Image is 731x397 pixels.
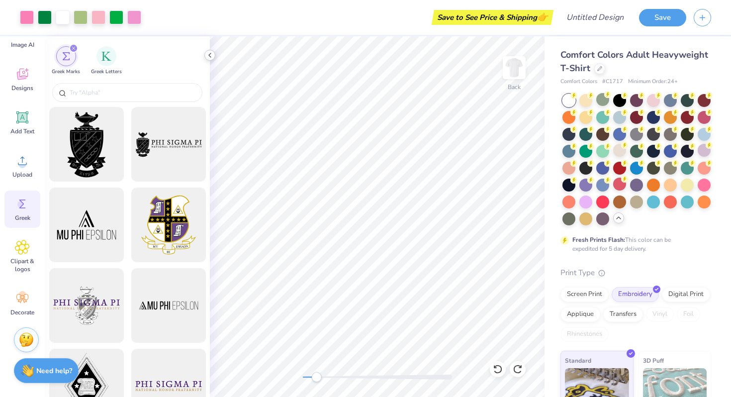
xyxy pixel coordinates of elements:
input: Try "Alpha" [69,88,196,98]
img: Back [504,58,524,78]
img: Greek Letters Image [101,51,111,61]
span: Standard [565,355,591,366]
span: Greek Marks [52,68,80,76]
span: Designs [11,84,33,92]
div: filter for Greek Marks [52,46,80,76]
div: filter for Greek Letters [91,46,122,76]
img: Greek Marks Image [62,52,70,60]
button: filter button [52,46,80,76]
strong: Fresh Prints Flash: [572,236,625,244]
span: Minimum Order: 24 + [628,78,678,86]
div: Digital Print [662,287,710,302]
div: Foil [677,307,700,322]
div: Rhinestones [560,327,609,342]
span: Upload [12,171,32,179]
strong: Need help? [36,366,72,376]
input: Untitled Design [558,7,632,27]
div: Transfers [603,307,643,322]
button: Save [639,9,686,26]
span: Clipart & logos [6,257,39,273]
span: # C1717 [602,78,623,86]
div: Print Type [560,267,711,279]
div: Vinyl [646,307,674,322]
div: Save to See Price & Shipping [434,10,551,25]
div: Applique [560,307,600,322]
div: Accessibility label [311,372,321,382]
div: Embroidery [612,287,659,302]
span: Image AI [11,41,34,49]
span: 3D Puff [643,355,664,366]
div: Back [508,83,521,92]
span: Greek Letters [91,68,122,76]
span: Decorate [10,308,34,316]
div: Screen Print [560,287,609,302]
span: 👉 [537,11,548,23]
span: Comfort Colors [560,78,597,86]
span: Greek [15,214,30,222]
span: Add Text [10,127,34,135]
div: This color can be expedited for 5 day delivery. [572,235,695,253]
span: Comfort Colors Adult Heavyweight T-Shirt [560,49,708,74]
button: filter button [91,46,122,76]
